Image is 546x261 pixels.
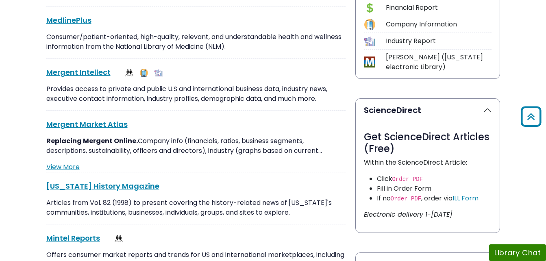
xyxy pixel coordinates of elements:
div: Company Information [386,20,492,29]
li: Click [377,174,492,184]
a: [US_STATE] History Magazine [46,181,159,191]
img: Demographics [115,235,123,243]
a: Mintel Reports [46,233,100,243]
p: Articles from Vol. 82 (1998) to present covering the history-related news of [US_STATE]'s communi... [46,198,346,217]
a: View More [46,162,80,172]
strong: Replacing Mergent Online. [46,136,138,146]
li: Fill in Order Form [377,184,492,194]
img: Icon Financial Report [364,2,375,13]
li: If no , order via [377,194,492,203]
code: Order PDF [392,176,423,183]
h3: Get ScienceDirect Articles (Free) [364,131,492,155]
p: Provides access to private and public U.S and international business data, industry news, executi... [46,84,346,104]
p: Company info (financials, ratios, business segments, descriptions, sustainability, officers and d... [46,136,346,156]
img: Icon Industry Report [364,36,375,47]
a: Mergent Intellect [46,67,111,77]
img: Company Information [140,69,148,77]
i: Electronic delivery 1-[DATE] [364,210,452,219]
button: ScienceDirect [356,99,500,122]
img: Industry Report [154,69,163,77]
img: Icon MeL (Michigan electronic Library) [364,57,375,67]
p: Consumer/patient-oriented, high-quality, relevant, and understandable health and wellness informa... [46,32,346,52]
div: [PERSON_NAME] ([US_STATE] electronic Library) [386,52,492,72]
a: Back to Top [518,110,544,124]
code: Order PDF [391,196,422,202]
img: Demographics [125,69,133,77]
p: Within the ScienceDirect Article: [364,158,492,167]
img: Icon Company Information [364,19,375,30]
a: Mergent Market Atlas [46,119,128,129]
button: Library Chat [489,244,546,261]
a: MedlinePlus [46,15,91,25]
div: Financial Report [386,3,492,13]
div: Industry Report [386,36,492,46]
a: ILL Form [452,194,479,203]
